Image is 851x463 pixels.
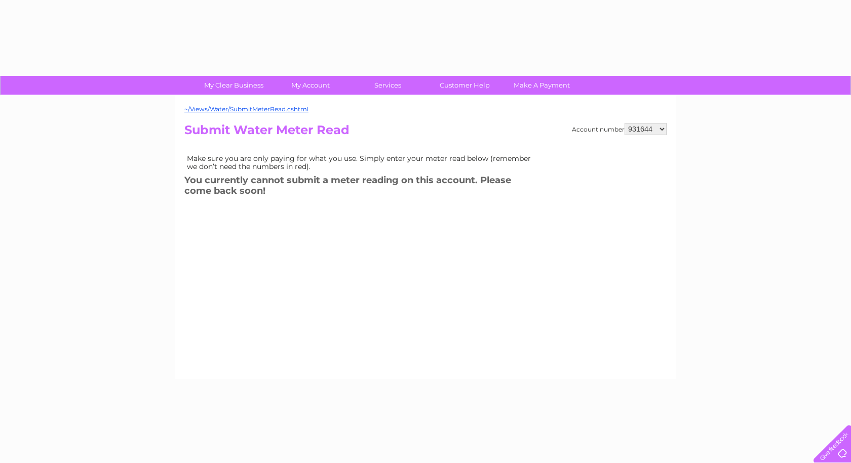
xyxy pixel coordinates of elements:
a: Customer Help [423,76,507,95]
td: Make sure you are only paying for what you use. Simply enter your meter read below (remember we d... [184,152,539,173]
h2: Submit Water Meter Read [184,123,667,142]
div: Account number [572,123,667,135]
a: Make A Payment [500,76,584,95]
a: ~/Views/Water/SubmitMeterRead.cshtml [184,105,308,113]
a: My Clear Business [192,76,276,95]
a: My Account [269,76,353,95]
a: Services [346,76,430,95]
h3: You currently cannot submit a meter reading on this account. Please come back soon! [184,173,539,201]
